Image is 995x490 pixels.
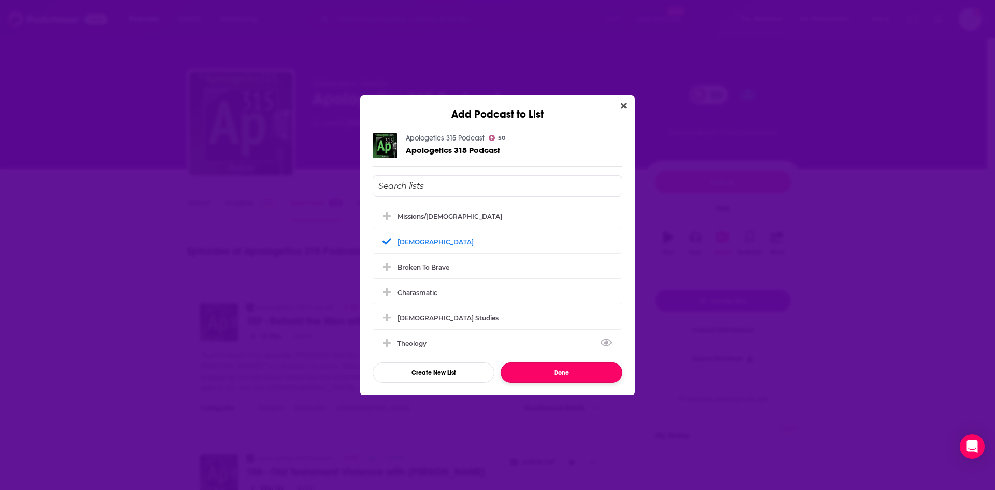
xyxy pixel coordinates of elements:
div: [DEMOGRAPHIC_DATA] Studies [397,314,499,322]
span: 50 [498,136,505,141]
div: [DEMOGRAPHIC_DATA] [397,238,474,246]
a: Apologetics 315 Podcast [406,146,500,155]
div: Add Podcast to List [360,95,635,121]
div: Add Podcast To List [373,175,622,383]
div: Missions/Evangelism [373,205,622,228]
button: Close [617,100,631,113]
button: Done [501,362,622,383]
div: Apologetics [373,230,622,253]
div: Charasmatic [397,289,437,297]
img: Apologetics 315 Podcast [373,133,397,158]
div: Biblical Studies [373,306,622,329]
div: Open Intercom Messenger [960,434,985,459]
div: Theology [397,340,433,347]
a: Apologetics 315 Podcast [406,134,485,143]
div: Broken to Brave [397,263,449,271]
a: 50 [489,135,505,141]
div: Broken to Brave [373,256,622,278]
button: View Link [427,345,433,346]
input: Search lists [373,175,622,197]
div: Theology [373,332,622,355]
button: Create New List [373,362,494,383]
span: Apologetics 315 Podcast [406,145,500,155]
div: Charasmatic [373,281,622,304]
div: Missions/[DEMOGRAPHIC_DATA] [397,213,502,220]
